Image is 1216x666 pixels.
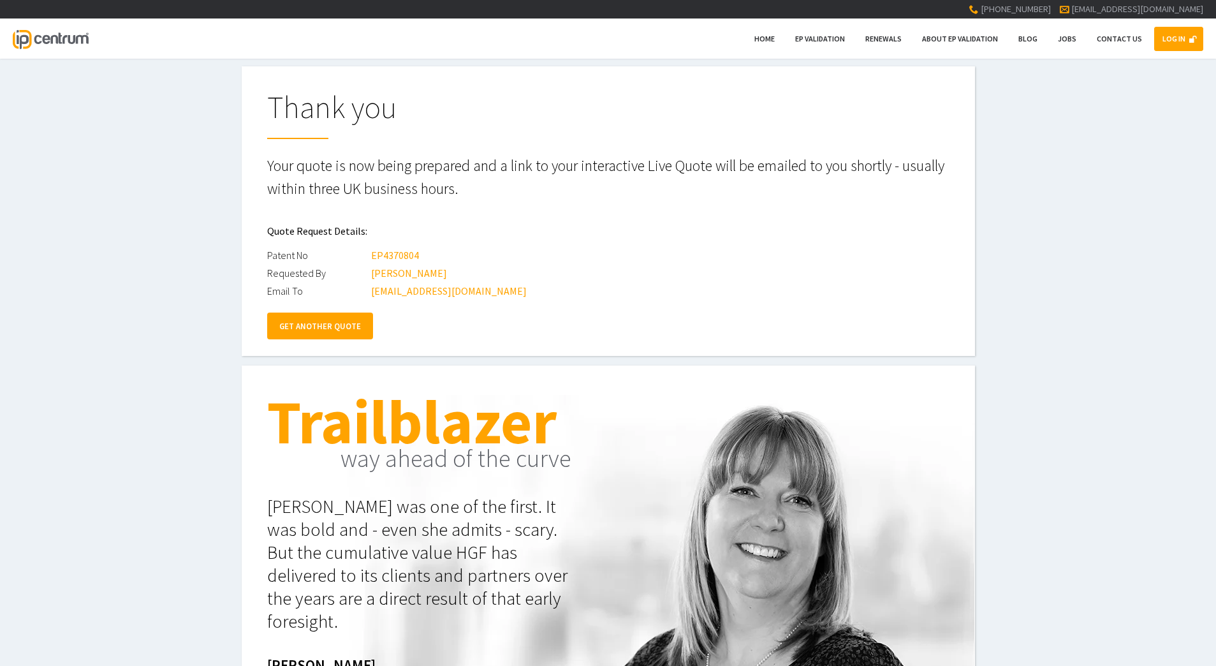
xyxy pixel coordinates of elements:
[1071,3,1203,15] a: [EMAIL_ADDRESS][DOMAIN_NAME]
[922,34,998,43] span: About EP Validation
[1088,27,1150,51] a: Contact Us
[1010,27,1046,51] a: Blog
[371,282,527,300] div: [EMAIL_ADDRESS][DOMAIN_NAME]
[267,92,949,139] h1: Thank you
[857,27,910,51] a: Renewals
[267,246,369,264] div: Patent No
[914,27,1006,51] a: About EP Validation
[795,34,845,43] span: EP Validation
[865,34,902,43] span: Renewals
[267,154,949,200] p: Your quote is now being prepared and a link to your interactive Live Quote will be emailed to you...
[267,264,369,282] div: Requested By
[981,3,1051,15] span: [PHONE_NUMBER]
[787,27,853,51] a: EP Validation
[267,282,369,300] div: Email To
[371,246,419,264] div: EP4370804
[371,264,447,282] div: [PERSON_NAME]
[754,34,775,43] span: Home
[1058,34,1076,43] span: Jobs
[1050,27,1085,51] a: Jobs
[1097,34,1142,43] span: Contact Us
[13,18,88,59] a: IP Centrum
[1154,27,1203,51] a: LOG IN
[1018,34,1037,43] span: Blog
[267,216,949,246] h2: Quote Request Details:
[746,27,783,51] a: Home
[267,313,373,339] a: GET ANOTHER QUOTE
